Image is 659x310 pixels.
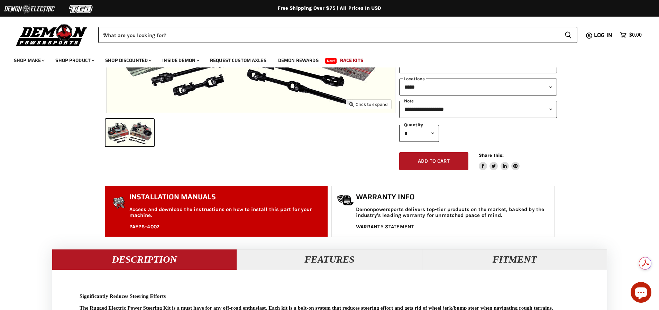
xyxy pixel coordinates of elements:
a: WARRANTY STATEMENT [356,224,414,230]
select: keys [399,101,557,118]
span: Click to expand [349,102,388,107]
img: warranty-icon.png [337,195,354,206]
ul: Main menu [9,51,640,67]
p: Access and download the instructions on how to install this part for your machine. [129,207,324,219]
img: Demon Electric Logo 2 [3,2,55,16]
a: $0.00 [616,30,645,40]
button: Add to cart [399,152,468,171]
p: Demonpowersports delivers top-tier products on the market, backed by the industry's leading warra... [356,207,551,219]
button: Description [52,249,237,270]
input: When autocomplete results are available use up and down arrows to review and enter to select [98,27,559,43]
a: Shop Product [50,53,99,67]
button: IMAGE thumbnail [106,119,154,146]
img: TGB Logo 2 [55,2,107,16]
h1: Warranty Info [356,193,551,201]
a: Demon Rewards [273,53,324,67]
a: Shop Make [9,53,49,67]
button: Search [559,27,577,43]
span: New! [325,58,337,64]
button: Fitment [422,249,607,270]
img: install_manual-icon.png [110,195,128,212]
a: Race Kits [335,53,368,67]
a: Log in [591,32,616,38]
a: Shop Discounted [100,53,156,67]
div: Free Shipping Over $75 | All Prices In USD [53,5,606,11]
h1: Installation Manuals [129,193,324,201]
img: Demon Powersports [14,22,90,47]
select: keys [399,79,557,95]
a: Inside Demon [157,53,203,67]
button: Click to expand [346,100,391,109]
span: Share this: [479,153,504,158]
aside: Share this: [479,152,520,171]
select: Quantity [399,125,439,142]
inbox-online-store-chat: Shopify online store chat [629,282,653,304]
button: Features [237,249,422,270]
span: $0.00 [629,32,642,38]
span: Log in [594,31,612,39]
span: Add to cart [418,158,450,164]
form: Product [98,27,577,43]
a: PAEPS-4007 [129,224,159,230]
a: Request Custom Axles [205,53,272,67]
